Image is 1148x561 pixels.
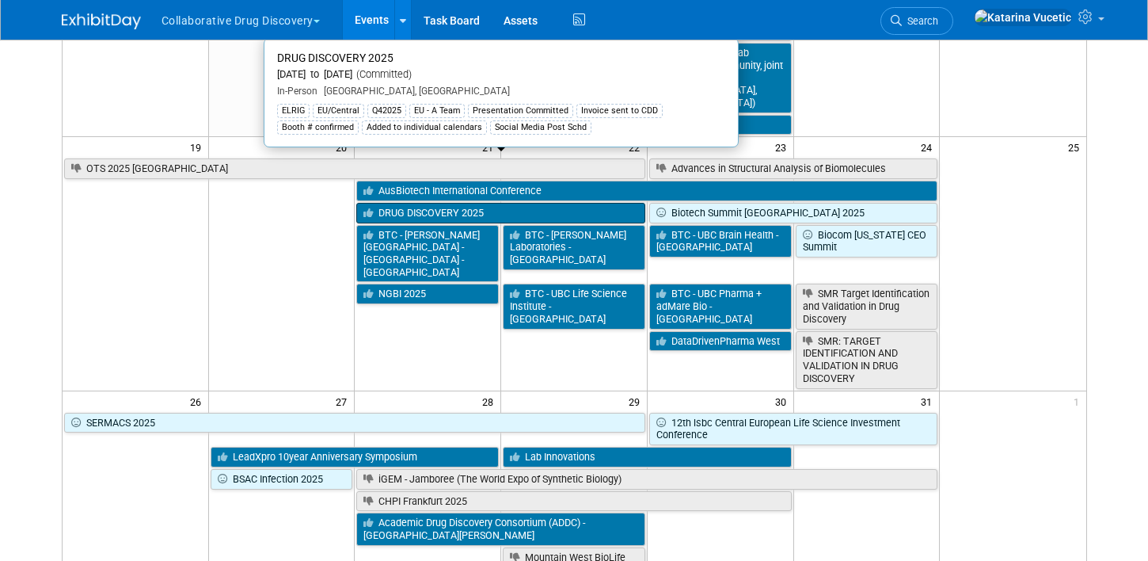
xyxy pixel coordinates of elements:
[576,104,663,118] div: Invoice sent to CDD
[277,68,725,82] div: [DATE] to [DATE]
[503,225,645,270] a: BTC - [PERSON_NAME] Laboratories - [GEOGRAPHIC_DATA]
[188,137,208,157] span: 19
[362,120,487,135] div: Added to individual calendars
[188,391,208,411] span: 26
[352,68,412,80] span: (Committed)
[796,284,938,329] a: SMR Target Identification and Validation in Drug Discovery
[356,203,644,223] a: DRUG DISCOVERY 2025
[1072,391,1086,411] span: 1
[356,284,499,304] a: NGBI 2025
[277,104,310,118] div: ELRIG
[1066,137,1086,157] span: 25
[627,391,647,411] span: 29
[649,158,937,179] a: Advances in Structural Analysis of Biomolecules
[468,104,573,118] div: Presentation Committed
[919,137,939,157] span: 24
[649,225,792,258] a: BTC - UBC Brain Health - [GEOGRAPHIC_DATA]
[317,86,510,97] span: [GEOGRAPHIC_DATA], [GEOGRAPHIC_DATA]
[313,104,364,118] div: EU/Central
[64,413,645,433] a: SERMACS 2025
[64,158,645,179] a: OTS 2025 [GEOGRAPHIC_DATA]
[367,104,406,118] div: Q42025
[902,15,938,27] span: Search
[490,120,591,135] div: Social Media Post Schd
[62,13,141,29] img: ExhibitDay
[649,203,937,223] a: Biotech Summit [GEOGRAPHIC_DATA] 2025
[503,284,645,329] a: BTC - UBC Life Science Institute - [GEOGRAPHIC_DATA]
[211,447,499,467] a: LeadXpro 10year Anniversary Symposium
[356,491,791,512] a: CHPI Frankfurt 2025
[649,284,792,329] a: BTC - UBC Pharma + adMare Bio - [GEOGRAPHIC_DATA]
[796,331,938,389] a: SMR: TARGET IDENTIFICATION AND VALIDATION IN DRUG DISCOVERY
[649,331,792,352] a: DataDrivenPharma West
[356,225,499,283] a: BTC - [PERSON_NAME][GEOGRAPHIC_DATA] - [GEOGRAPHIC_DATA] - [GEOGRAPHIC_DATA]
[481,391,500,411] span: 28
[919,391,939,411] span: 31
[503,447,791,467] a: Lab Innovations
[356,513,644,545] a: Academic Drug Discovery Consortium (ADDC) - [GEOGRAPHIC_DATA][PERSON_NAME]
[774,391,793,411] span: 30
[334,391,354,411] span: 27
[277,120,359,135] div: Booth # confirmed
[356,469,937,490] a: iGEM - Jamboree (The World Expo of Synthetic Biology)
[649,413,937,445] a: 12th lsbc Central European Life Science Investment Conference
[774,137,793,157] span: 23
[356,181,937,201] a: AusBiotech International Conference
[277,52,393,64] span: DRUG DISCOVERY 2025
[277,86,317,97] span: In-Person
[796,225,938,258] a: Biocom [US_STATE] CEO Summit
[211,469,353,490] a: BSAC Infection 2025
[409,104,465,118] div: EU - A Team
[974,9,1072,26] img: Katarina Vucetic
[880,7,953,35] a: Search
